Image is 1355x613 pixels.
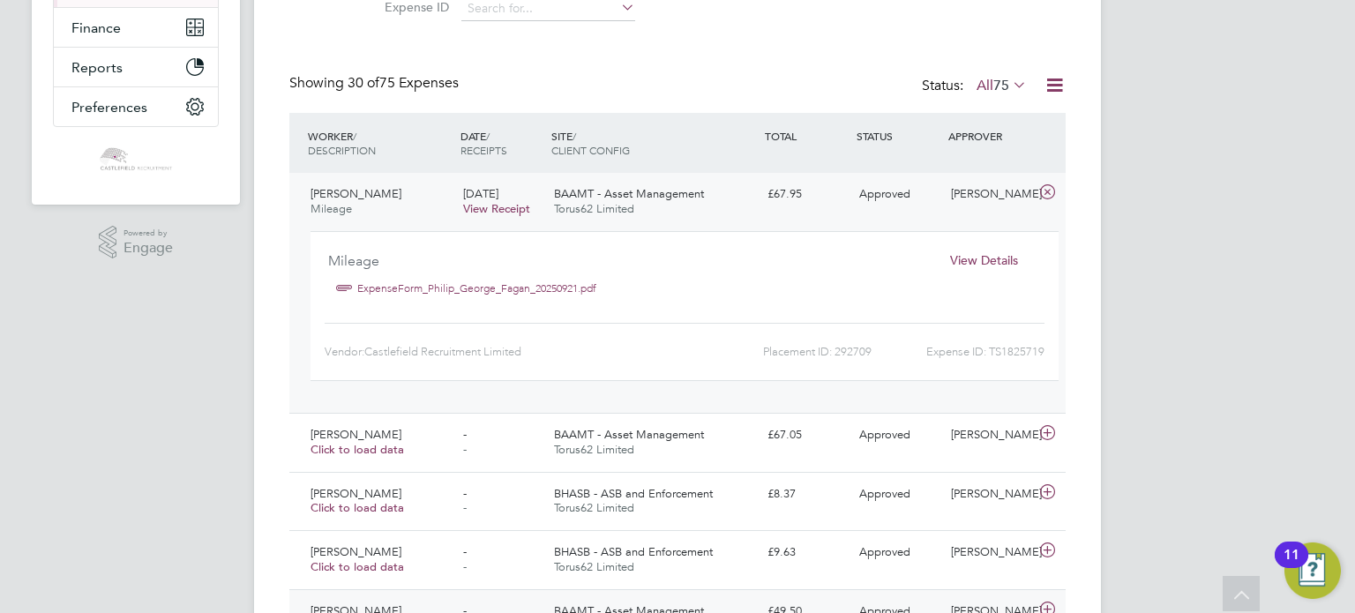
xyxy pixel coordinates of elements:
[289,74,462,93] div: Showing
[53,145,219,173] a: Go to home page
[554,544,713,559] span: BHASB - ASB and Enforcement
[486,129,490,143] span: /
[353,129,356,143] span: /
[554,559,634,574] span: Torus62 Limited
[463,201,530,216] a: View Receipt
[463,427,467,442] span: -
[760,180,852,209] div: £67.95
[993,77,1009,94] span: 75
[944,538,1036,567] div: [PERSON_NAME]
[977,77,1027,94] label: All
[311,201,352,216] span: Mileage
[950,252,1018,268] span: View Details
[54,8,218,47] button: Finance
[303,120,456,166] div: WORKER
[547,120,760,166] div: SITE
[1284,542,1341,599] button: Open Resource Center, 11 new notifications
[311,186,401,201] span: [PERSON_NAME]
[311,500,404,515] span: Click to load data
[463,186,498,201] span: [DATE]
[760,120,852,152] div: TOTAL
[554,186,704,201] span: BAAMT - Asset Management
[554,500,634,515] span: Torus62 Limited
[460,143,507,157] span: RECEIPTS
[54,87,218,126] button: Preferences
[554,486,713,501] span: BHASB - ASB and Enforcement
[364,345,521,358] span: Castlefield Recruitment Limited
[325,338,641,366] div: Vendor:
[311,427,401,442] span: [PERSON_NAME]
[859,427,910,442] span: Approved
[573,129,576,143] span: /
[944,180,1036,209] div: [PERSON_NAME]
[311,486,401,501] span: [PERSON_NAME]
[99,226,174,259] a: Powered byEngage
[348,74,379,92] span: 30 of
[859,486,910,501] span: Approved
[551,143,630,157] span: CLIENT CONFIG
[554,201,634,216] span: Torus62 Limited
[311,544,401,559] span: [PERSON_NAME]
[348,74,459,92] span: 75 Expenses
[852,120,944,152] div: STATUS
[760,421,852,450] div: £67.05
[463,544,467,559] span: -
[859,544,910,559] span: Approved
[456,120,548,166] div: DATE
[944,480,1036,509] div: [PERSON_NAME]
[944,421,1036,450] div: [PERSON_NAME]
[311,442,404,457] span: Click to load data
[554,427,704,442] span: BAAMT - Asset Management
[328,246,927,275] div: Mileage
[124,226,173,241] span: Powered by
[71,99,147,116] span: Preferences
[124,241,173,256] span: Engage
[71,19,121,36] span: Finance
[760,480,852,509] div: £8.37
[54,48,218,86] button: Reports
[760,538,852,567] div: £9.63
[463,486,467,501] span: -
[311,559,404,574] span: Click to load data
[463,500,467,515] span: -
[872,338,1044,366] div: Expense ID: TS1825719
[944,120,1036,152] div: APPROVER
[71,59,123,76] span: Reports
[463,442,467,457] span: -
[859,186,910,201] span: Approved
[1284,555,1299,578] div: 11
[463,559,467,574] span: -
[308,143,376,157] span: DESCRIPTION
[641,338,872,366] div: Placement ID: 292709
[98,145,173,173] img: castlefieldrecruitment-logo-retina.png
[554,442,634,457] span: Torus62 Limited
[357,275,596,302] a: ExpenseForm_Philip_George_Fagan_20250921.pdf
[922,74,1030,99] div: Status:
